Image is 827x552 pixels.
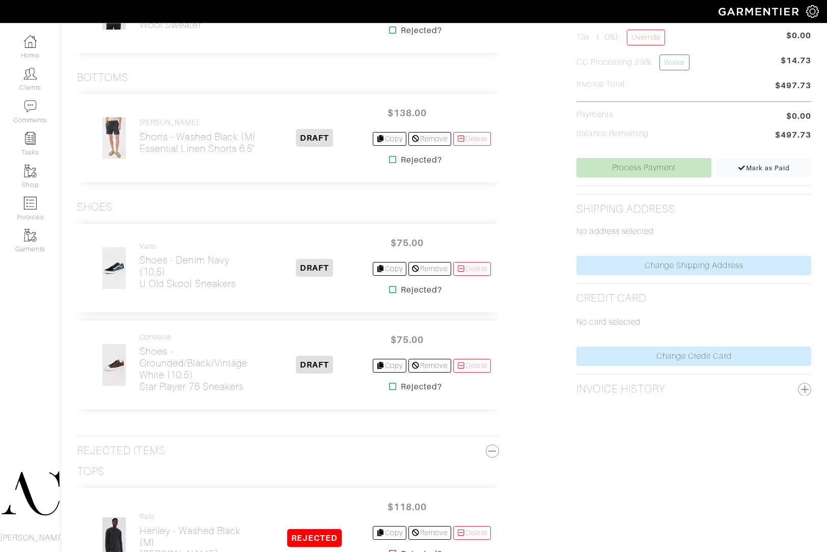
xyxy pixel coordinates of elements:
[24,197,37,209] img: orders-icon-0abe47150d42831381b5fb84f609e132dff9fe21cb692f30cb5eec754e2cba89.png
[453,262,491,276] a: Delete
[24,35,37,48] img: dashboard-icon-dbcd8f5a0b271acd01030246c82b418ddd0df26cd7fceb0bd07c9910d44c42f6.png
[140,118,256,154] a: [PERSON_NAME] Shorts - Washed Black (M)Essential Linen Shorts 6.5"
[806,5,819,18] img: gear-icon-white-bd11855cb880d31180b6d7d6211b90ccbf57a29d726f0c71d8c61bd08dd39cc2.png
[401,24,442,37] strong: Rejected?
[24,132,37,145] img: reminder-icon-8004d30b9f0a5d33ae49ab947aed9ed385cf756f9e5892f1edd6e32f2345188e.png
[24,67,37,80] img: clients-icon-6bae9207a08558b7cb47a8932f037763ab4055f8c8b6bfacd5dc20c3e0201464.png
[453,359,491,373] a: Delete
[140,333,257,341] h4: Converse
[576,256,811,275] a: Change Shipping Address
[576,383,665,396] h2: Invoice History
[576,30,665,45] h5: Tax ( : 0%)
[373,359,407,373] a: Copy
[373,526,407,540] a: Copy
[140,242,257,251] h4: Vans
[140,333,257,392] a: Converse Shoes - Grounded/Black/Vintage White (10.5)Star Player 76 Sneakers
[775,80,811,93] span: $497.73
[786,110,811,122] span: $0.00
[77,201,113,214] h3: Shoes
[296,129,333,147] span: DRAFT
[408,526,451,540] a: Remove
[24,165,37,177] img: garments-icon-b7da505a4dc4fd61783c78ac3ca0ef83fa9d6f193b1c9dc38574b1d14d53ca28.png
[408,262,451,276] a: Remove
[576,110,613,120] h5: Payments
[453,526,491,540] a: Delete
[576,129,649,139] h5: Balance Remaining
[287,529,342,547] span: REJECTED
[659,55,689,70] a: Waive
[77,444,499,457] h3: Rejected Items
[408,359,451,373] a: Remove
[77,465,104,478] h3: Tops
[140,512,257,521] h4: Rails
[140,242,257,290] a: Vans Shoes - Denim Navy (10.5)U Old Skool Sneakers
[576,203,675,216] h2: Shipping Address
[775,129,811,143] span: $497.73
[24,229,37,242] img: garments-icon-b7da505a4dc4fd61783c78ac3ca0ef83fa9d6f193b1c9dc38574b1d14d53ca28.png
[140,118,256,127] h4: [PERSON_NAME]
[373,132,407,146] a: Copy
[627,30,665,45] a: Override
[716,158,811,177] a: Mark as Paid
[401,381,442,393] strong: Rejected?
[401,154,442,166] strong: Rejected?
[377,496,438,518] span: $118.00
[377,102,438,124] span: $138.00
[576,80,625,89] h5: Invoice Total
[102,117,126,160] img: iBoN1jA9tEygvyzwkNFKyJgv
[786,30,811,42] span: $0.00
[576,225,811,238] p: No address selected
[576,292,646,305] h2: Credit Card
[102,344,126,386] img: ANsinAuU5Q8Jruq9ZZEUcnUz
[377,329,438,351] span: $75.00
[24,100,37,113] img: comment-icon-a0a6a9ef722e966f86d9cbdc48e553b5cf19dbc54f86b18d962a5391bc8f6eb6.png
[408,132,451,146] a: Remove
[77,71,128,84] h3: Bottoms
[140,346,257,392] h2: Shoes - Grounded/Black/Vintage White (10.5) Star Player 76 Sneakers
[373,262,407,276] a: Copy
[576,158,711,177] a: Process Payment
[576,316,811,328] p: No card selected
[377,232,438,254] span: $75.00
[296,259,333,277] span: DRAFT
[102,247,126,290] img: oZohFPqy5CKZf5yLoHfcGjmr
[140,254,257,290] h2: Shoes - Denim Navy (10.5) U Old Skool Sneakers
[401,284,442,296] strong: Rejected?
[781,55,811,74] span: $14.73
[576,347,811,366] a: Change Credit Card
[738,164,790,172] span: Mark as Paid
[453,132,491,146] a: Delete
[140,131,256,154] h2: Shorts - Washed Black (M) Essential Linen Shorts 6.5"
[296,356,333,374] span: DRAFT
[576,55,689,70] h5: CC Processing 2.9%
[713,3,806,20] img: garmentier-logo-header-white-b43fb05a5012e4ada735d5af1a66efaba907eab6374d6393d1fbf88cb4ef424d.png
